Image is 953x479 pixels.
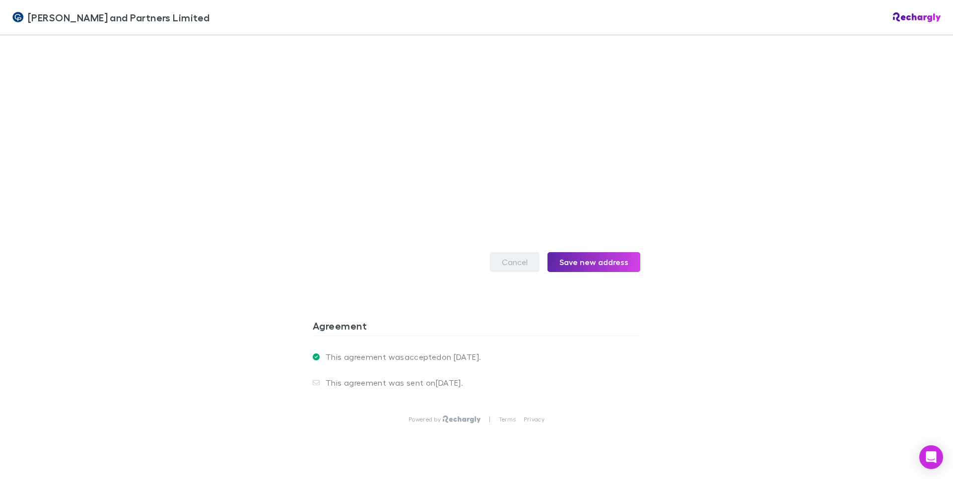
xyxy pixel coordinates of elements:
[28,10,210,25] span: [PERSON_NAME] and Partners Limited
[443,415,481,423] img: Rechargly Logo
[524,415,545,423] a: Privacy
[320,352,481,362] p: This agreement was accepted on [DATE] .
[489,415,490,423] p: |
[919,445,943,469] div: Open Intercom Messenger
[12,11,24,23] img: Coates and Partners Limited's Logo
[499,415,516,423] a: Terms
[547,252,640,272] button: Save new address
[490,252,540,272] button: Cancel
[320,378,463,388] p: This agreement was sent on [DATE] .
[311,5,642,234] iframe: Secure address input frame
[408,415,443,423] p: Powered by
[313,320,640,336] h3: Agreement
[893,12,941,22] img: Rechargly Logo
